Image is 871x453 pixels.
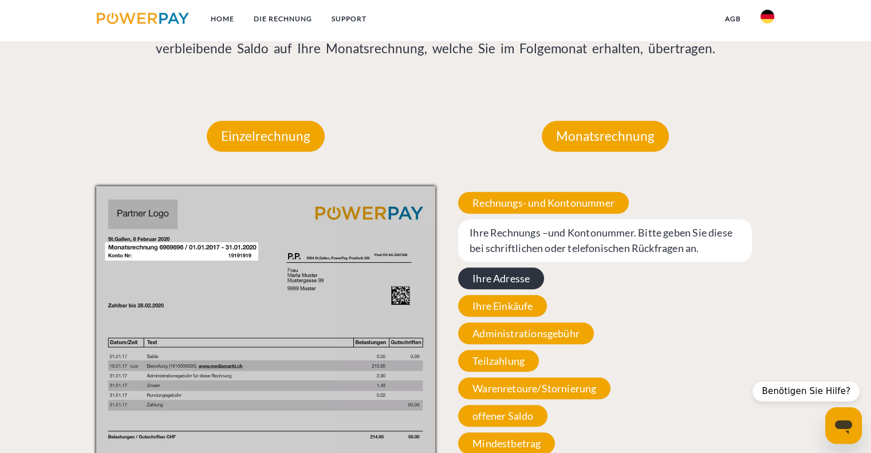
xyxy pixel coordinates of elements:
p: Monatsrechnung [542,121,669,152]
iframe: Schaltfläche zum Öffnen des Messaging-Fensters; Konversation läuft [825,407,862,444]
div: Benötigen Sie Hilfe? [752,381,860,401]
a: SUPPORT [322,9,376,29]
img: logo-powerpay.svg [97,13,189,24]
a: DIE RECHNUNG [244,9,322,29]
span: Ihre Adresse [458,267,544,289]
span: Administrationsgebühr [458,322,594,344]
span: Ihre Rechnungs –und Kontonummer. Bitte geben Sie diese bei schriftlichen oder telefonischen Rückf... [458,219,752,262]
img: de [760,10,774,23]
span: offener Saldo [458,405,547,427]
span: Ihre Einkäufe [458,295,547,317]
span: Rechnungs- und Kontonummer [458,192,629,214]
a: agb [715,9,751,29]
p: Einzelrechnung [207,121,325,152]
a: Home [201,9,244,29]
span: Warenretoure/Stornierung [458,377,610,399]
span: Teilzahlung [458,350,539,372]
